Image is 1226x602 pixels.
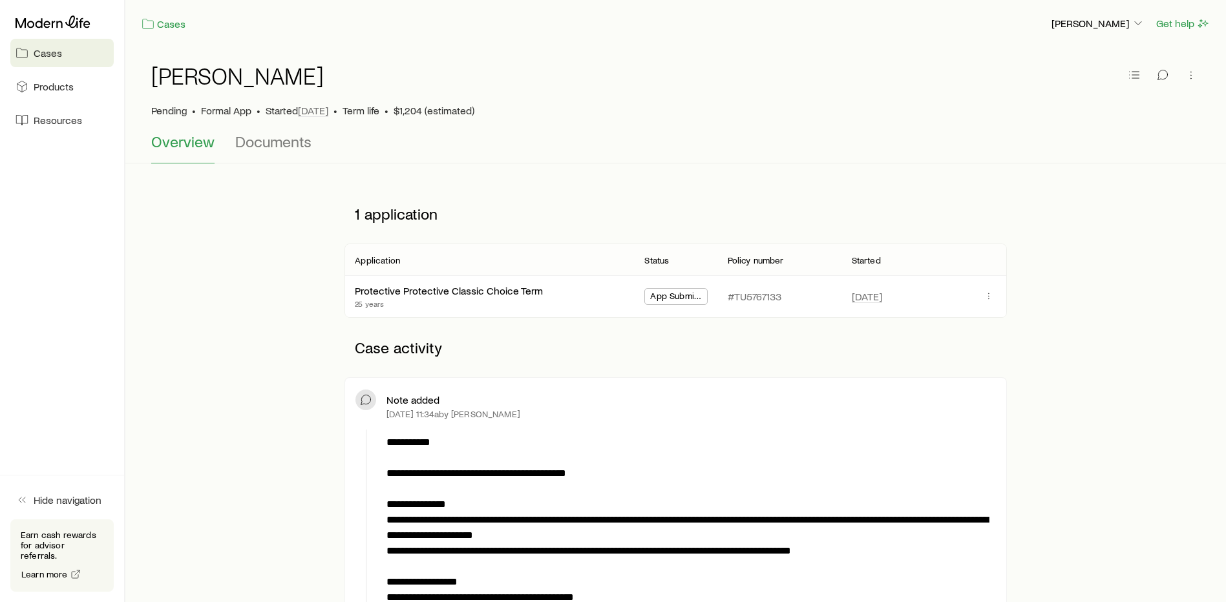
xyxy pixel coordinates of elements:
[151,132,215,150] span: Overview
[644,255,669,265] p: Status
[343,104,379,117] span: Term life
[650,291,701,304] span: App Submitted
[10,519,114,592] div: Earn cash rewards for advisor referrals.Learn more
[141,17,186,32] a: Cases
[1052,17,1145,30] p: [PERSON_NAME]
[852,290,882,303] span: [DATE]
[728,255,784,265] p: Policy number
[386,409,520,419] p: [DATE] 11:34a by [PERSON_NAME]
[34,114,82,127] span: Resources
[34,493,101,506] span: Hide navigation
[192,104,196,117] span: •
[355,255,400,265] p: Application
[394,104,474,117] span: $1,204 (estimated)
[266,104,328,117] p: Started
[1156,16,1210,31] button: Get help
[21,530,103,561] p: Earn cash rewards for advisor referrals.
[10,106,114,134] a: Resources
[257,104,260,117] span: •
[10,72,114,101] a: Products
[355,284,543,296] a: Protective Protective Classic Choice Term
[355,284,543,298] div: Protective Protective Classic Choice Term
[298,104,328,117] span: [DATE]
[10,39,114,67] a: Cases
[34,80,74,93] span: Products
[344,328,1006,367] p: Case activity
[151,132,1200,163] div: Case details tabs
[355,298,543,309] p: 25 years
[385,104,388,117] span: •
[728,290,781,303] p: #TU5767133
[386,393,439,406] p: Note added
[235,132,312,150] span: Documents
[1051,16,1145,32] button: [PERSON_NAME]
[201,104,251,117] span: Formal App
[151,63,324,88] h1: [PERSON_NAME]
[852,255,881,265] p: Started
[151,104,187,117] p: Pending
[344,194,1006,233] p: 1 application
[10,486,114,514] button: Hide navigation
[333,104,337,117] span: •
[34,47,62,59] span: Cases
[21,570,68,579] span: Learn more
